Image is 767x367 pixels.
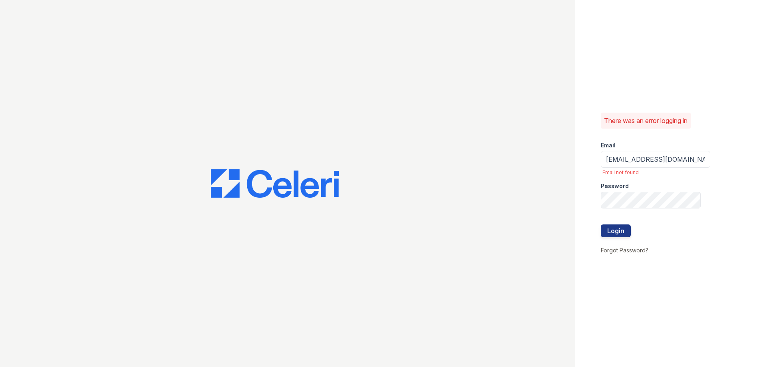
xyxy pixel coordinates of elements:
a: Forgot Password? [601,247,648,254]
label: Password [601,182,629,190]
span: Email not found [602,169,710,176]
img: CE_Logo_Blue-a8612792a0a2168367f1c8372b55b34899dd931a85d93a1a3d3e32e68fde9ad4.png [211,169,339,198]
button: Login [601,224,631,237]
p: There was an error logging in [604,116,688,125]
label: Email [601,141,616,149]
